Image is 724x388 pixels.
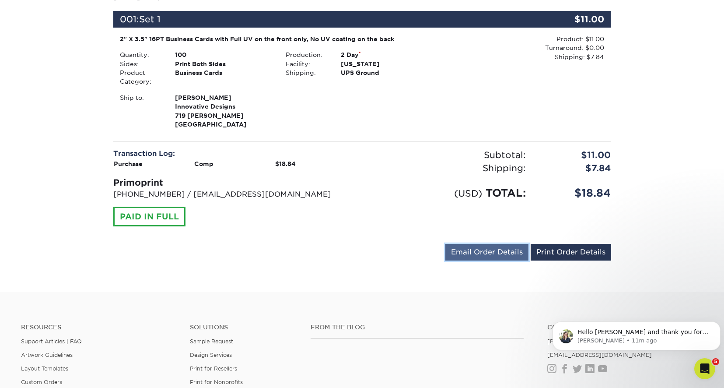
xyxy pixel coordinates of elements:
span: TOTAL: [486,187,526,199]
div: Primoprint [113,176,356,189]
div: PAID IN FULL [113,207,185,227]
span: Innovative Designs [175,102,273,111]
h4: From the Blog [311,324,524,331]
div: $11.00 [528,11,611,28]
span: 719 [PERSON_NAME] [175,111,273,120]
div: 001: [113,11,528,28]
div: $18.84 [532,185,618,201]
div: Quantity: [113,50,168,59]
a: Artwork Guidelines [21,352,73,358]
div: 2" X 3.5" 16PT Business Cards with Full UV on the front only, No UV coating on the back [120,35,439,43]
a: Design Services [190,352,232,358]
div: Facility: [279,60,334,68]
div: $7.84 [532,162,618,175]
div: Ship to: [113,93,168,129]
span: Set 1 [139,14,161,25]
a: Contact [547,324,703,331]
div: [US_STATE] [334,60,445,68]
span: [PERSON_NAME] [175,93,273,102]
h4: Resources [21,324,177,331]
strong: $18.84 [275,160,296,167]
div: Sides: [113,60,168,68]
div: Print Both Sides [168,60,279,68]
div: UPS Ground [334,68,445,77]
div: Production: [279,50,334,59]
p: [PHONE_NUMBER] / [EMAIL_ADDRESS][DOMAIN_NAME] [113,189,356,200]
iframe: Intercom live chat [694,358,715,379]
div: Product Category: [113,68,168,86]
strong: [GEOGRAPHIC_DATA] [175,93,273,128]
div: Subtotal: [362,148,532,162]
iframe: Google Customer Reviews [2,361,74,385]
div: Shipping: [362,162,532,175]
span: 5 [712,358,719,365]
div: Business Cards [168,68,279,86]
a: Print for Resellers [190,365,237,372]
a: Print for Nonprofits [190,379,243,385]
div: Product: $11.00 Turnaround: $0.00 Shipping: $7.84 [445,35,604,61]
a: Sample Request [190,338,233,345]
div: 100 [168,50,279,59]
iframe: Intercom notifications message [549,303,724,364]
small: (USD) [454,188,482,199]
div: $11.00 [532,148,618,162]
h4: Solutions [190,324,297,331]
a: Print Order Details [531,244,611,261]
a: Support Articles | FAQ [21,338,82,345]
strong: Comp [194,160,213,167]
div: 2 Day [334,50,445,59]
div: Shipping: [279,68,334,77]
strong: Purchase [114,160,143,167]
a: [EMAIL_ADDRESS][DOMAIN_NAME] [547,352,652,358]
a: [PHONE_NUMBER] [547,338,602,345]
div: Transaction Log: [113,148,356,159]
a: Email Order Details [445,244,528,261]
